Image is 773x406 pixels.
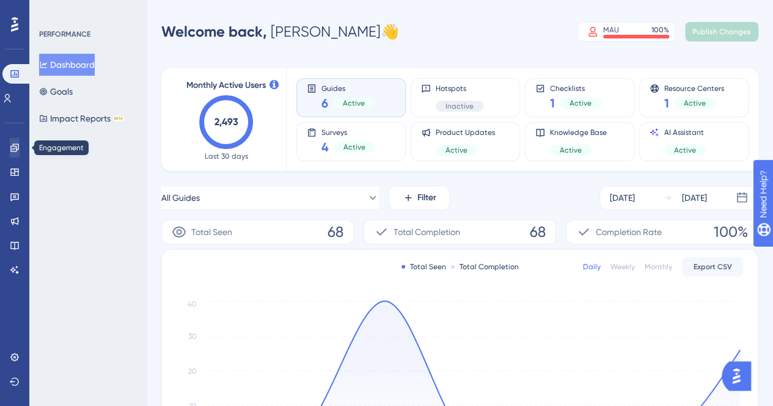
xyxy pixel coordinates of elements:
div: [DATE] [610,190,635,205]
span: Knowledge Base [550,128,607,137]
button: Dashboard [39,54,95,76]
span: Publish Changes [692,27,751,37]
div: Monthly [645,262,672,272]
span: Hotspots [436,84,483,93]
span: 68 [530,222,546,242]
span: Product Updates [436,128,495,137]
div: MAU [603,25,619,35]
span: Checklists [550,84,601,92]
tspan: 40 [188,300,197,308]
div: Weekly [610,262,635,272]
button: Publish Changes [685,22,758,42]
div: 100 % [651,25,669,35]
span: Resource Centers [664,84,724,92]
div: [PERSON_NAME] 👋 [161,22,399,42]
span: 68 [328,222,343,242]
span: Monthly Active Users [186,78,266,93]
span: 4 [321,139,329,156]
span: Need Help? [29,3,76,18]
button: Export CSV [682,257,743,277]
button: Goals [39,81,73,103]
span: Active [570,98,592,108]
tspan: 30 [188,332,197,341]
span: 100% [714,222,748,242]
div: Daily [583,262,601,272]
div: Total Completion [451,262,519,272]
span: Active [343,98,365,108]
div: PERFORMANCE [39,29,90,39]
span: Inactive [445,101,474,111]
text: 2,493 [214,116,238,128]
span: AI Assistant [664,128,706,137]
span: Guides [321,84,375,92]
span: Filter [417,190,436,205]
span: Active [445,145,467,155]
span: Export CSV [694,262,732,272]
iframe: UserGuiding AI Assistant Launcher [722,358,758,394]
span: Surveys [321,128,375,136]
span: Active [684,98,706,108]
span: Welcome back, [161,23,267,40]
div: BETA [113,115,124,121]
button: Filter [389,186,450,210]
span: Total Completion [394,225,460,239]
span: 6 [321,95,328,112]
div: [DATE] [682,190,707,205]
span: Total Seen [191,225,232,239]
button: Impact ReportsBETA [39,107,124,129]
span: Active [560,145,582,155]
div: Total Seen [401,262,446,272]
span: Completion Rate [596,225,662,239]
button: All Guides [161,186,379,210]
span: 1 [664,95,669,112]
tspan: 20 [188,367,197,375]
span: 1 [550,95,555,112]
span: All Guides [161,190,200,205]
span: Active [674,145,696,155]
span: Last 30 days [205,151,248,161]
span: Active [343,142,365,152]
